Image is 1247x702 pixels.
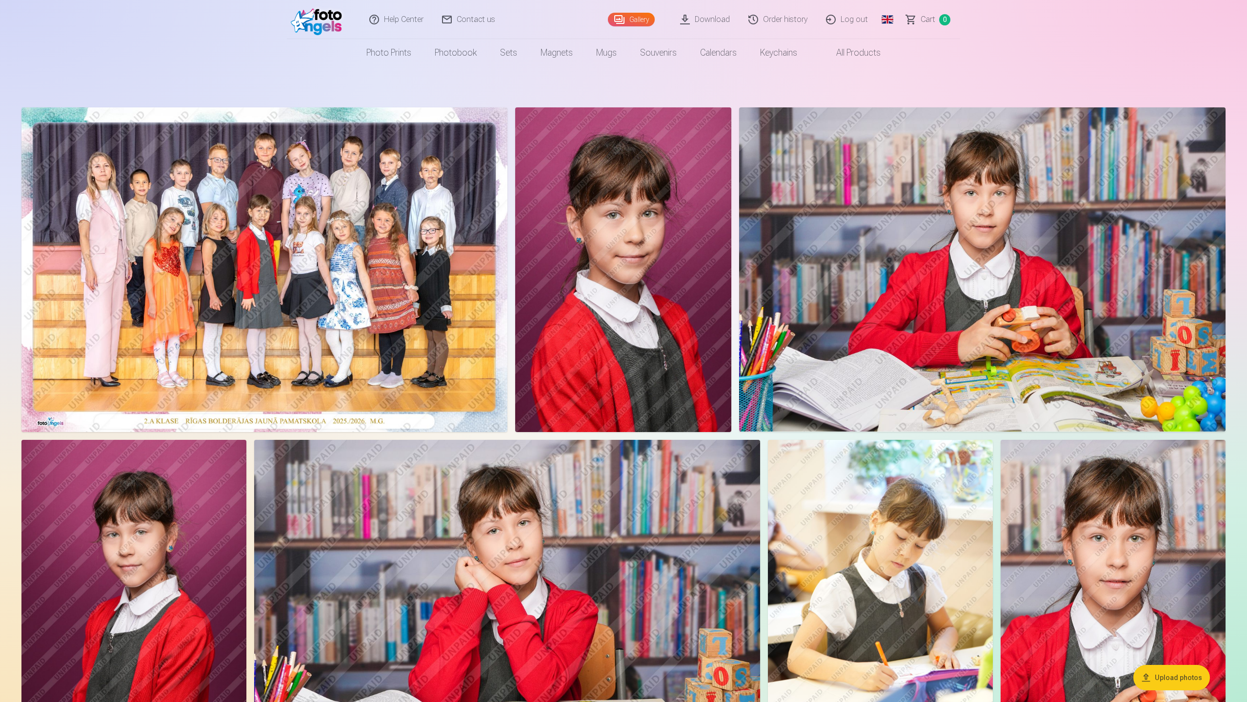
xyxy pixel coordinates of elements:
a: All products [809,39,892,66]
a: Keychains [748,39,809,66]
span: Сart [921,14,935,25]
a: Magnets [529,39,584,66]
span: 0 [939,14,950,25]
a: Photo prints [355,39,423,66]
a: Sets [488,39,529,66]
a: Souvenirs [628,39,688,66]
img: /fa1 [291,4,347,35]
button: Upload photos [1133,665,1210,690]
a: Calendars [688,39,748,66]
a: Gallery [608,13,655,26]
a: Mugs [584,39,628,66]
a: Photobook [423,39,488,66]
